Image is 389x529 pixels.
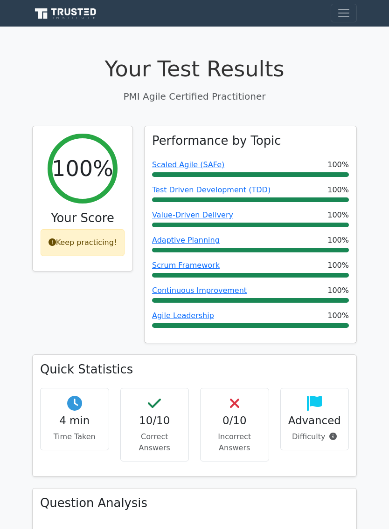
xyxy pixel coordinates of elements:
[327,184,349,196] span: 100%
[152,236,220,244] a: Adaptive Planning
[327,285,349,296] span: 100%
[128,414,181,427] h4: 10/10
[40,211,125,225] h3: Your Score
[48,431,101,442] p: Time Taken
[327,159,349,170] span: 100%
[152,160,224,169] a: Scaled Agile (SAFe)
[327,210,349,221] span: 100%
[52,156,113,182] h2: 100%
[41,229,125,256] div: Keep practicing!
[40,362,349,377] h3: Quick Statistics
[152,286,247,295] a: Continuous Improvement
[128,431,181,454] p: Correct Answers
[152,134,281,148] h3: Performance by Topic
[40,496,349,510] h3: Question Analysis
[152,185,271,194] a: Test Driven Development (TDD)
[327,235,349,246] span: 100%
[327,310,349,321] span: 100%
[152,311,214,320] a: Agile Leadership
[152,210,233,219] a: Value-Driven Delivery
[32,56,357,82] h1: Your Test Results
[32,89,357,103] p: PMI Agile Certified Practitioner
[288,414,341,427] h4: Advanced
[48,414,101,427] h4: 4 min
[208,431,261,454] p: Incorrect Answers
[331,4,357,22] button: Toggle navigation
[208,414,261,427] h4: 0/10
[288,431,341,442] p: Difficulty
[152,261,220,270] a: Scrum Framework
[327,260,349,271] span: 100%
